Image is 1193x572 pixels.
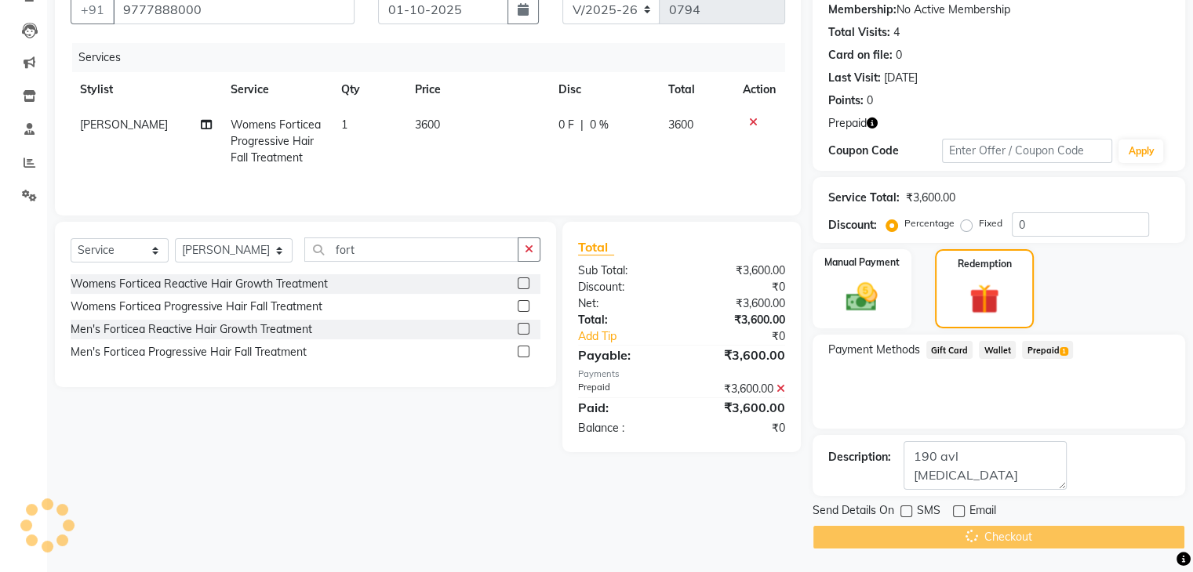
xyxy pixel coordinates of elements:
div: Men's Forticea Reactive Hair Growth Treatment [71,321,312,338]
div: ₹3,600.00 [682,398,797,417]
div: Payable: [566,346,682,364]
button: Apply [1118,139,1163,163]
span: Gift Card [926,341,973,359]
div: Last Visit: [828,70,881,86]
span: SMS [917,502,940,522]
div: Total: [566,312,682,328]
th: Stylist [71,72,221,107]
div: ₹3,600.00 [682,346,797,364]
label: Manual Payment [824,255,900,270]
div: Services [72,43,797,72]
span: Prepaid [828,115,867,132]
img: _cash.svg [836,279,887,315]
div: Service Total: [828,190,900,206]
span: Total [578,239,614,255]
div: ₹3,600.00 [906,190,955,206]
div: Card on file: [828,47,893,63]
div: Womens Forticea Progressive Hair Fall Treatment [71,299,322,315]
div: Membership: [828,2,897,18]
input: Search or Scan [304,237,518,262]
div: ₹0 [682,420,797,436]
div: Paid: [566,398,682,417]
th: Disc [549,72,659,107]
label: Fixed [979,216,1002,230]
th: Total [659,72,733,107]
div: ₹0 [700,328,796,345]
div: 4 [893,24,900,41]
div: 0 [896,47,902,63]
div: No Active Membership [828,2,1169,18]
div: Sub Total: [566,262,682,279]
span: | [580,117,584,133]
span: Wallet [979,341,1016,359]
span: 0 % [590,117,609,133]
div: 0 [867,92,873,109]
div: Description: [828,449,891,465]
input: Enter Offer / Coupon Code [942,139,1113,163]
div: ₹0 [682,279,797,295]
th: Price [406,72,549,107]
label: Percentage [904,216,955,230]
div: Womens Forticea Reactive Hair Growth Treatment [71,276,328,292]
div: Discount: [566,279,682,295]
span: 1 [341,118,347,132]
div: Points: [828,92,864,109]
div: [DATE] [884,70,918,86]
span: 0 F [558,117,574,133]
div: Payments [578,367,785,381]
th: Action [733,72,785,107]
img: _gift.svg [960,281,1009,317]
span: Email [969,502,996,522]
div: ₹3,600.00 [682,295,797,312]
span: Send Details On [813,502,894,522]
th: Qty [332,72,406,107]
div: Total Visits: [828,24,890,41]
span: Prepaid [1022,341,1073,359]
div: Coupon Code [828,143,942,159]
div: Balance : [566,420,682,436]
th: Service [221,72,332,107]
div: ₹3,600.00 [682,262,797,279]
label: Redemption [958,257,1012,271]
span: 3600 [415,118,440,132]
div: ₹3,600.00 [682,381,797,397]
span: 3600 [668,118,693,132]
a: Add Tip [566,328,700,345]
div: Discount: [828,217,877,234]
span: [PERSON_NAME] [80,118,168,132]
div: Men's Forticea Progressive Hair Fall Treatment [71,344,307,360]
span: Payment Methods [828,342,920,358]
div: Net: [566,295,682,312]
div: Prepaid [566,381,682,397]
div: ₹3,600.00 [682,312,797,328]
span: Womens Forticea Progressive Hair Fall Treatment [231,118,321,165]
span: 1 [1060,347,1068,357]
